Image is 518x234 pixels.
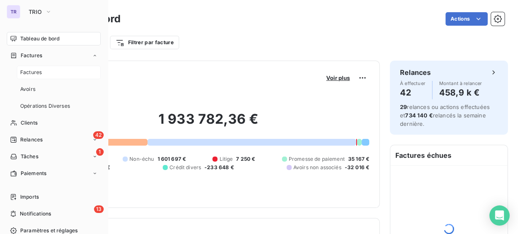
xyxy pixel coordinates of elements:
[158,155,186,163] span: 1 601 697 €
[400,86,425,99] h4: 42
[20,193,39,201] span: Imports
[345,164,369,171] span: -32 016 €
[20,35,59,43] span: Tableau de bord
[324,74,352,82] button: Voir plus
[21,119,38,127] span: Clients
[94,205,104,213] span: 13
[21,153,38,160] span: Tâches
[400,104,407,110] span: 29
[20,85,35,93] span: Avoirs
[219,155,233,163] span: Litige
[405,112,432,119] span: 734 140 €
[7,5,20,19] div: TR
[289,155,345,163] span: Promesse de paiement
[446,12,488,26] button: Actions
[348,155,369,163] span: 35 167 €
[439,86,482,99] h4: 458,9 k €
[29,8,42,15] span: TRIO
[400,104,490,127] span: relances ou actions effectuées et relancés la semaine dernière.
[236,155,255,163] span: 7 250 €
[390,145,507,165] h6: Factures échues
[20,136,43,144] span: Relances
[93,131,104,139] span: 42
[129,155,154,163] span: Non-échu
[489,205,510,226] div: Open Intercom Messenger
[400,81,425,86] span: À effectuer
[48,111,369,136] h2: 1 933 782,36 €
[439,81,482,86] span: Montant à relancer
[20,69,42,76] span: Factures
[96,148,104,156] span: 1
[21,52,42,59] span: Factures
[204,164,234,171] span: -233 648 €
[20,102,70,110] span: Opérations Diverses
[326,74,350,81] span: Voir plus
[110,36,179,49] button: Filtrer par facture
[20,210,51,218] span: Notifications
[293,164,341,171] span: Avoirs non associés
[21,170,46,177] span: Paiements
[169,164,201,171] span: Crédit divers
[400,67,431,77] h6: Relances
